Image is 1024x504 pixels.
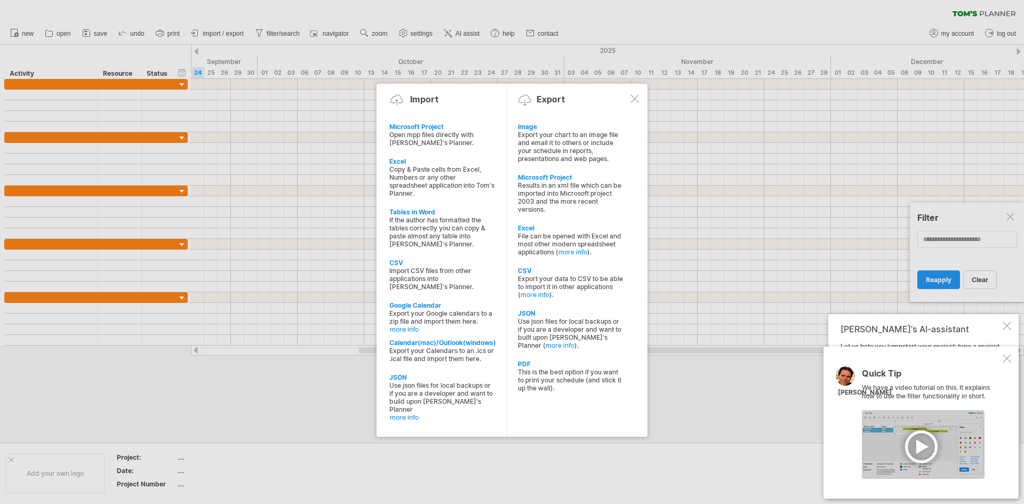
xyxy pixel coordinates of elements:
div: We have a video tutorial on this. It explains how to use the filter functionality in short. [862,369,1001,479]
a: more info [546,341,574,349]
div: Excel [389,157,495,165]
div: Export your chart to an image file and email it to others or include your schedule in reports, pr... [518,131,623,163]
div: Export [537,94,565,105]
div: File can be opened with Excel and most other modern spreadsheet applications ( ). [518,232,623,256]
a: more info [558,248,587,256]
a: more info [390,413,495,421]
div: CSV [518,267,623,275]
div: [PERSON_NAME]'s AI-assistant [841,324,1001,334]
div: Export your data to CSV to be able to import it in other applications ( ). [518,275,623,299]
a: more info [521,291,549,299]
div: Use json files for local backups or if you are a developer and want to built upon [PERSON_NAME]'s... [518,317,623,349]
div: PDF [518,360,623,368]
div: [PERSON_NAME] [838,388,892,397]
div: Import [410,94,438,105]
div: Let us help you jumpstart your project: type a project description below, and [PERSON_NAME]'s AI ... [841,342,1001,489]
div: Tables in Word [389,208,495,216]
div: This is the best option if you want to print your schedule (and stick it up the wall). [518,368,623,392]
div: Quick Tip [862,369,1001,383]
div: If the author has formatted the tables correctly you can copy & paste almost any table into [PERS... [389,216,495,248]
div: Results in an xml file which can be imported into Microsoft project 2003 and the more recent vers... [518,181,623,213]
div: Microsoft Project [518,173,623,181]
div: Copy & Paste cells from Excel, Numbers or any other spreadsheet application into Tom's Planner. [389,165,495,197]
a: more info [390,325,495,333]
div: JSON [518,309,623,317]
div: Excel [518,224,623,232]
div: Image [518,123,623,131]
